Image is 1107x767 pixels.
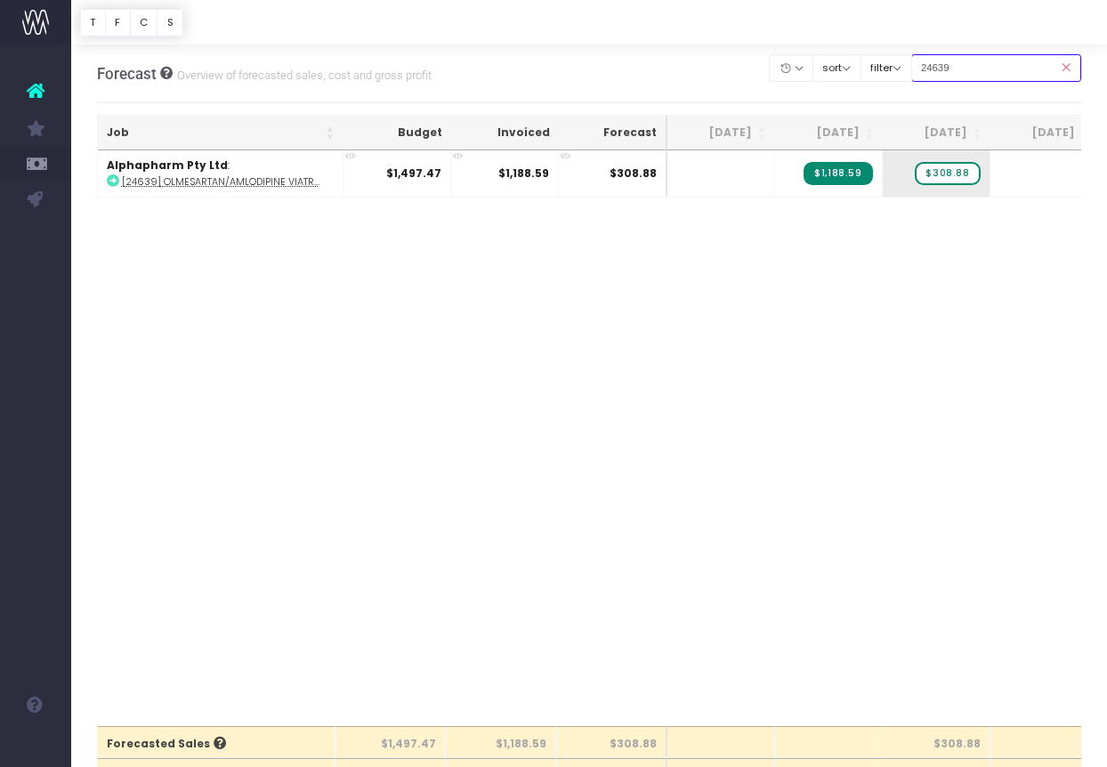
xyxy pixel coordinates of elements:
strong: $1,188.59 [498,166,549,181]
input: Search... [911,54,1082,82]
button: T [80,9,106,36]
th: Aug 25: activate to sort column ascending [775,116,883,150]
th: Forecast [559,116,667,150]
strong: Alphapharm Pty Ltd [107,157,228,173]
img: images/default_profile_image.png [22,731,49,758]
small: Overview of forecasted sales, cost and gross profit [173,65,432,83]
th: $1,188.59 [446,726,556,758]
span: Forecasted Sales [107,736,226,752]
div: Vertical button group [80,9,183,36]
th: Invoiced [451,116,559,150]
th: Oct 25: activate to sort column ascending [990,116,1098,150]
th: $1,497.47 [335,726,446,758]
td: : [98,150,343,197]
button: sort [812,54,861,82]
button: filter [861,54,912,82]
th: Jul 25: activate to sort column ascending [667,116,775,150]
span: wayahead Sales Forecast Item [915,162,980,185]
th: $308.88 [883,726,990,758]
th: Budget [343,116,451,150]
span: $308.88 [610,166,657,182]
span: Streamtime Invoice: 72005 – [24639] Olmesartan/Amlodipine Viatris [804,162,872,185]
span: Forecast [97,65,157,83]
th: Sep 25: activate to sort column ascending [883,116,990,150]
button: C [130,9,158,36]
th: $308.88 [556,726,667,758]
strong: $1,497.47 [386,166,441,181]
button: F [105,9,131,36]
th: Job: activate to sort column ascending [98,116,343,150]
abbr: [24639] Olmesartan/Amlodipine Viatris [122,175,319,189]
button: S [157,9,183,36]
